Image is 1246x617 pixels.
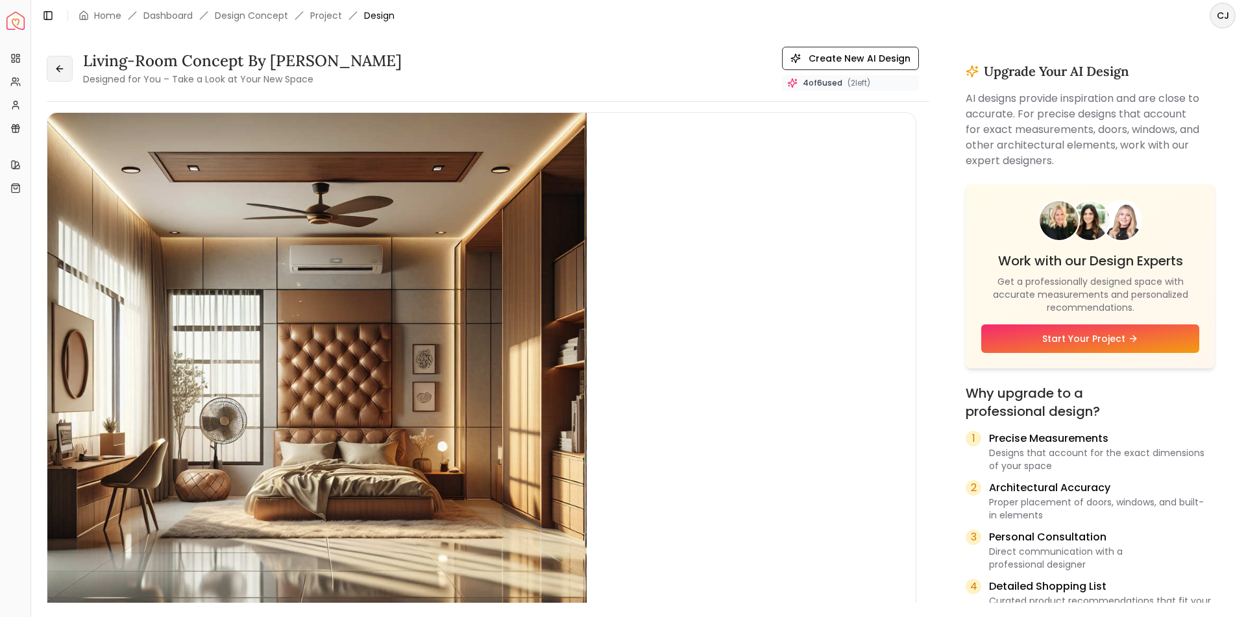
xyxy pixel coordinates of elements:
span: CJ [1211,4,1234,27]
a: Spacejoy [6,12,25,30]
div: 2 [966,480,981,496]
h4: Why upgrade to a professional design? [966,384,1215,420]
p: Get a professionally designed space with accurate measurements and personalized recommendations. [981,275,1199,314]
span: ( 2 left) [848,78,870,88]
img: Designer 1 [1040,201,1079,260]
div: 1 [966,431,981,446]
h4: Work with our Design Experts [981,252,1199,270]
img: Designer 2 [1071,201,1110,258]
img: Spacejoy Logo [6,12,25,30]
a: Dashboard [143,9,193,22]
p: AI designs provide inspiration and are close to accurate. For precise designs that account for ex... [966,91,1215,169]
p: Architectural Accuracy [989,480,1215,496]
a: Home [94,9,121,22]
a: Start Your Project [981,324,1199,353]
button: Create New AI Design [782,47,919,70]
h3: living-room concept by [PERSON_NAME] [83,51,402,71]
span: Design [364,9,395,22]
div: 3 [966,529,981,545]
small: Designed for You – Take a Look at Your New Space [83,73,313,86]
p: Detailed Shopping List [989,579,1215,594]
p: Direct communication with a professional designer [989,545,1215,571]
p: Precise Measurements [989,431,1215,446]
p: Personal Consultation [989,529,1215,545]
nav: breadcrumb [79,9,395,22]
img: Designer 3 [1102,201,1141,245]
li: Design Concept [215,9,288,22]
span: 4 of 6 used [803,78,842,88]
button: CJ [1210,3,1236,29]
a: Project [310,9,342,22]
p: Designs that account for the exact dimensions of your space [989,446,1215,472]
p: Proper placement of doors, windows, and built-in elements [989,496,1215,522]
div: 4 [966,579,981,594]
h3: Upgrade Your AI Design [984,62,1129,80]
